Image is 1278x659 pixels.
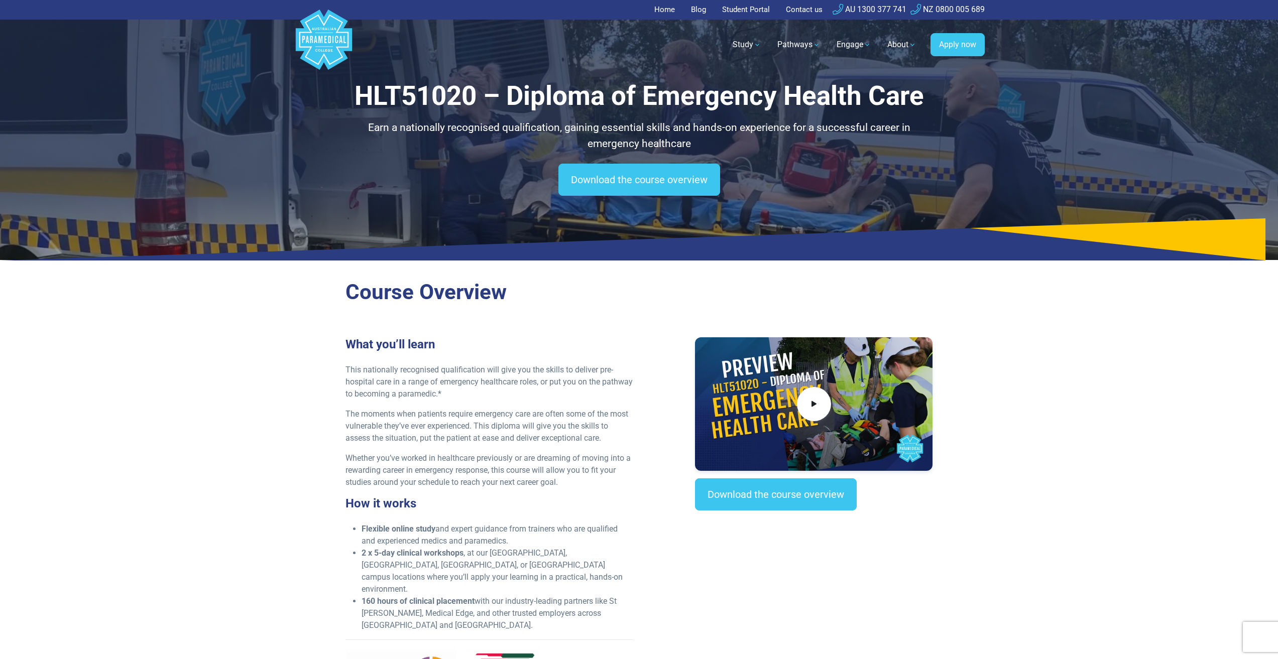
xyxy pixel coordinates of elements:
[831,31,877,59] a: Engage
[910,5,985,14] a: NZ 0800 005 689
[695,531,933,582] iframe: EmbedSocial Universal Widget
[695,478,857,510] a: Download the course overview
[345,280,933,305] h2: Course Overview
[881,31,922,59] a: About
[362,523,633,547] li: and expert guidance from trainers who are qualified and experienced medics and paramedics.
[771,31,827,59] a: Pathways
[931,33,985,56] a: Apply now
[345,452,633,488] p: Whether you’ve worked in healthcare previously or are dreaming of moving into a rewarding career ...
[362,547,633,595] li: , at our [GEOGRAPHIC_DATA], [GEOGRAPHIC_DATA], [GEOGRAPHIC_DATA], or [GEOGRAPHIC_DATA] campus loc...
[558,164,720,196] a: Download the course overview
[362,595,633,631] li: with our industry-leading partners like St [PERSON_NAME], Medical Edge, and other trusted employe...
[727,31,767,59] a: Study
[345,496,633,511] h3: How it works
[362,596,475,606] strong: 160 hours of clinical placement
[362,548,463,558] strong: 2 x 5-day clinical workshops
[345,364,633,400] p: This nationally recognised qualification will give you the skills to deliver pre-hospital care in...
[345,408,633,444] p: The moments when patients require emergency care are often some of the most vulnerable they’ve ev...
[362,524,435,534] strong: Flexible online study
[833,5,906,14] a: AU 1300 377 741
[345,337,633,352] h3: What you’ll learn
[294,20,354,70] a: Australian Paramedical College
[345,80,933,112] h1: HLT51020 – Diploma of Emergency Health Care
[345,120,933,152] p: Earn a nationally recognised qualification, gaining essential skills and hands-on experience for ...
